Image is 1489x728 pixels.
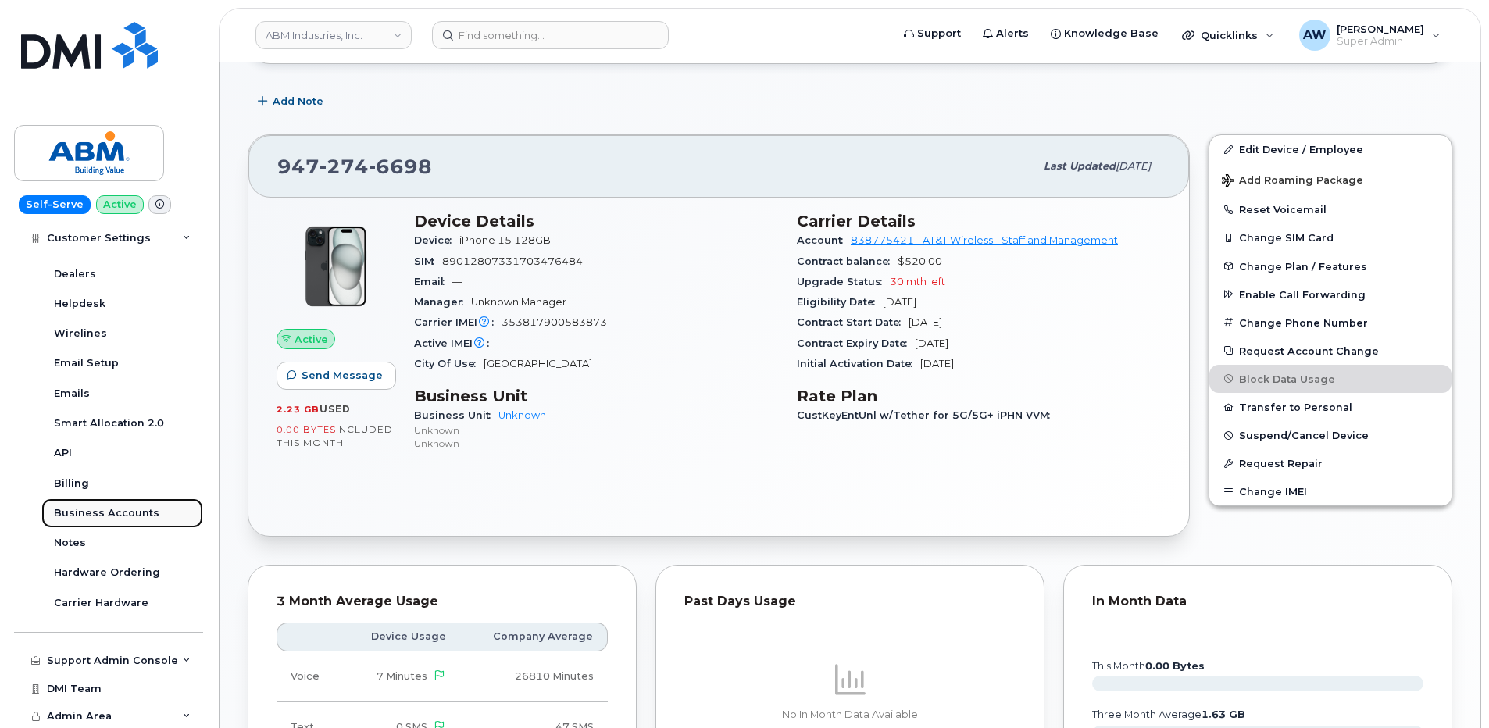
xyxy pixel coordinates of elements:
[1209,449,1452,477] button: Request Repair
[1239,260,1367,272] span: Change Plan / Features
[972,18,1040,49] a: Alerts
[1209,337,1452,365] button: Request Account Change
[797,234,851,246] span: Account
[1209,280,1452,309] button: Enable Call Forwarding
[851,234,1118,246] a: 838775421 - AT&T Wireless - Staff and Management
[909,316,942,328] span: [DATE]
[1040,18,1169,49] a: Knowledge Base
[1209,477,1452,505] button: Change IMEI
[1239,288,1366,300] span: Enable Call Forwarding
[1209,393,1452,421] button: Transfer to Personal
[273,94,323,109] span: Add Note
[1091,708,1245,720] text: three month average
[883,296,916,308] span: [DATE]
[414,276,452,287] span: Email
[915,337,948,349] span: [DATE]
[452,276,462,287] span: —
[1337,23,1424,35] span: [PERSON_NAME]
[797,358,920,369] span: Initial Activation Date
[1201,29,1258,41] span: Quicklinks
[797,212,1161,230] h3: Carrier Details
[289,219,383,313] img: iPhone_15_Black.png
[277,594,608,609] div: 3 Month Average Usage
[797,387,1161,405] h3: Rate Plan
[1209,195,1452,223] button: Reset Voicemail
[1064,26,1159,41] span: Knowledge Base
[898,255,942,267] span: $520.00
[295,332,328,347] span: Active
[460,623,608,651] th: Company Average
[442,255,583,267] span: 89012807331703476484
[797,296,883,308] span: Eligibility Date
[1209,365,1452,393] button: Block Data Usage
[1116,160,1151,172] span: [DATE]
[460,651,608,702] td: 26810 Minutes
[414,409,498,421] span: Business Unit
[1209,163,1452,195] button: Add Roaming Package
[248,87,337,116] button: Add Note
[414,212,778,230] h3: Device Details
[684,708,1016,722] p: No In Month Data Available
[255,21,412,49] a: ABM Industries, Inc.
[1239,430,1369,441] span: Suspend/Cancel Device
[342,623,460,651] th: Device Usage
[1091,660,1205,672] text: this month
[1222,174,1363,189] span: Add Roaming Package
[797,337,915,349] span: Contract Expiry Date
[377,670,427,682] span: 7 Minutes
[277,404,320,415] span: 2.23 GB
[320,155,369,178] span: 274
[920,358,954,369] span: [DATE]
[1337,35,1424,48] span: Super Admin
[414,437,778,450] p: Unknown
[1044,160,1116,172] span: Last updated
[1209,309,1452,337] button: Change Phone Number
[1209,135,1452,163] a: Edit Device / Employee
[917,26,961,41] span: Support
[1303,26,1327,45] span: AW
[277,155,432,178] span: 947
[996,26,1029,41] span: Alerts
[893,18,972,49] a: Support
[484,358,592,369] span: [GEOGRAPHIC_DATA]
[797,316,909,328] span: Contract Start Date
[277,424,336,435] span: 0.00 Bytes
[1171,20,1285,51] div: Quicklinks
[414,234,459,246] span: Device
[890,276,945,287] span: 30 mth left
[414,358,484,369] span: City Of Use
[797,409,1058,421] span: CustKeyEntUnl w/Tether for 5G/5G+ iPHN VVM
[498,409,546,421] a: Unknown
[1209,223,1452,252] button: Change SIM Card
[471,296,566,308] span: Unknown Manager
[684,594,1016,609] div: Past Days Usage
[1209,252,1452,280] button: Change Plan / Features
[414,296,471,308] span: Manager
[414,337,497,349] span: Active IMEI
[1202,708,1245,720] tspan: 1.63 GB
[1092,594,1423,609] div: In Month Data
[497,337,507,349] span: —
[1145,660,1205,672] tspan: 0.00 Bytes
[277,362,396,390] button: Send Message
[797,255,898,267] span: Contract balance
[797,276,890,287] span: Upgrade Status
[414,255,442,267] span: SIM
[277,651,342,702] td: Voice
[414,423,778,437] p: Unknown
[459,234,551,246] span: iPhone 15 128GB
[432,21,669,49] input: Find something...
[1209,421,1452,449] button: Suspend/Cancel Device
[320,403,351,415] span: used
[1288,20,1452,51] div: Alyssa Wagner
[302,368,383,383] span: Send Message
[414,316,502,328] span: Carrier IMEI
[414,387,778,405] h3: Business Unit
[502,316,607,328] span: 353817900583873
[369,155,432,178] span: 6698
